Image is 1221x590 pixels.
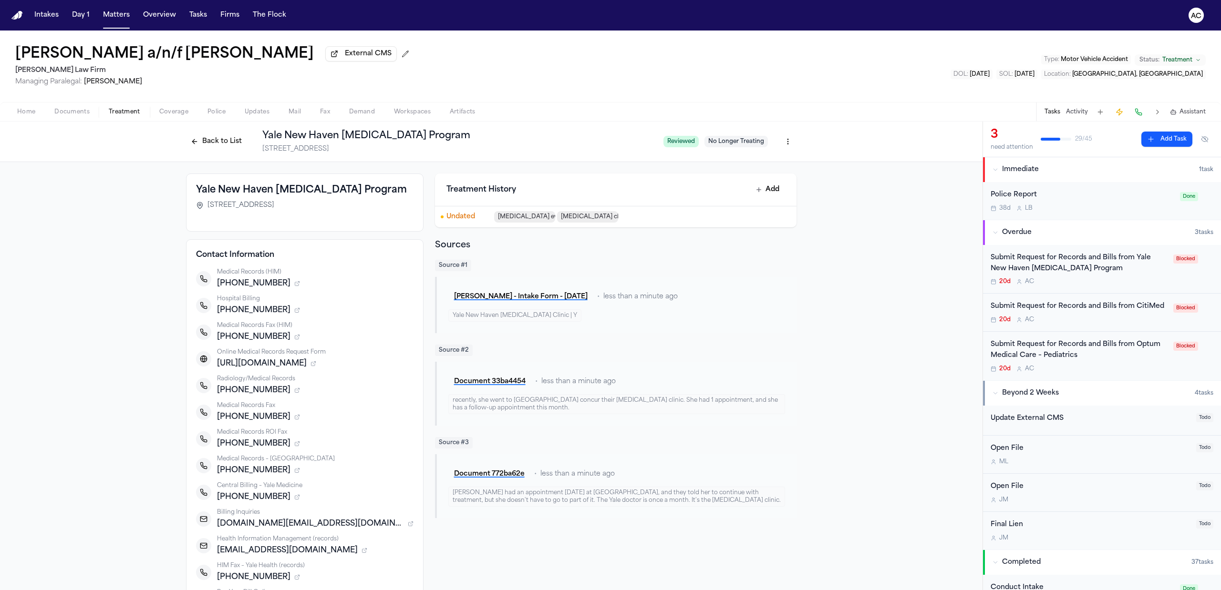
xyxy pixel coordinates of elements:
span: M L [999,458,1008,466]
div: Open task: Final Lien [983,512,1221,549]
button: 1 source [294,574,300,580]
span: 1 task [1199,166,1213,173]
span: Source # 2 [435,345,473,356]
button: Add Task [1141,132,1192,147]
button: [PERSON_NAME] - Intake Form - [DATE] [448,288,593,305]
div: Final Lien [991,519,1190,530]
button: 1 source [294,494,300,500]
span: A C [1025,365,1034,373]
div: Radiology/Medical Records [217,375,414,383]
button: Intakes [31,7,62,24]
div: Submit Request for Records and Bills from CitiMed [991,301,1168,312]
span: [PHONE_NUMBER] [217,465,290,476]
button: Change status from Treatment [1135,54,1206,66]
span: Beyond 2 Weeks [1002,388,1059,398]
span: Location : [1044,71,1071,77]
div: Hospital Billing [217,295,414,303]
span: Mail [289,108,301,116]
span: Treatment [109,108,140,116]
button: 1 source [310,361,316,366]
span: Updates [245,108,269,116]
div: 3 [991,127,1033,142]
span: 38d [999,204,1011,212]
span: [DATE] [1014,71,1035,77]
span: 20d [999,278,1011,285]
button: Completed37tasks [983,550,1221,575]
h1: [PERSON_NAME] a/n/f [PERSON_NAME] [15,46,314,63]
div: Medical Records – [GEOGRAPHIC_DATA] [217,455,414,463]
button: Document 772ba62e [448,466,530,483]
button: 1 source [294,334,300,340]
span: Managing Paralegal: [15,78,82,85]
span: J M [999,496,1008,504]
div: HIM Fax – Yale Health (records) [217,562,414,570]
div: Medical Records ROI Fax [217,428,414,436]
span: [PHONE_NUMBER] [217,385,290,396]
button: Edit matter name [15,46,314,63]
span: Workspaces [394,108,431,116]
div: Yale New Haven [MEDICAL_DATA] Clinic | Y [448,309,581,322]
span: Home [17,108,35,116]
div: need attention [991,143,1033,151]
span: [URL][DOMAIN_NAME] [217,358,307,369]
span: Undated [446,212,475,222]
div: Update External CMS [991,413,1190,424]
span: Motor Vehicle Accident [1061,57,1128,62]
span: Assistant [1180,108,1206,116]
button: The Flock [249,7,290,24]
button: Immediate1task [983,157,1221,182]
span: [STREET_ADDRESS] [207,201,274,210]
button: Edit SOL: 2027-04-01 [996,70,1037,79]
div: Billing Inquiries [217,509,414,516]
button: Matters [99,7,134,24]
a: Day 1 [68,7,93,24]
div: Open task: Open File [983,436,1221,474]
span: [PERSON_NAME] [84,78,142,85]
span: Todo [1196,413,1213,422]
span: Blocked [1173,342,1198,351]
div: Central Billing – Yale Medicine [217,482,414,489]
h2: [PERSON_NAME] Law Firm [15,65,413,76]
span: • [597,292,600,302]
span: 4 task s [1195,389,1213,397]
span: A C [1025,316,1034,324]
button: Edit Location: Bronx, NY [1041,70,1206,79]
button: 1 source [408,521,414,527]
span: Overdue [1002,228,1032,237]
span: Police [207,108,226,116]
span: [PHONE_NUMBER] [217,278,290,289]
button: Edit DOL: 2025-04-01 [951,70,993,79]
a: Overview [139,7,180,24]
span: Todo [1196,443,1213,452]
div: Open File [991,481,1190,492]
button: Overdue3tasks [983,220,1221,245]
h3: Treatment History [446,184,516,195]
span: External CMS [345,49,392,59]
span: Coverage [159,108,188,116]
button: Firms [217,7,243,24]
div: [PERSON_NAME] had an appointment [DATE] at [GEOGRAPHIC_DATA], and they told her to continue with ... [448,487,785,507]
div: Open task: Submit Request for Records and Bills from Yale New Haven Concussion Program [983,245,1221,294]
span: [STREET_ADDRESS] [262,144,329,154]
span: Completed [1002,558,1041,567]
span: 20d [999,316,1011,324]
button: 1 source [294,468,300,473]
div: Open task: Police Report [983,182,1221,220]
button: Assistant [1170,108,1206,116]
div: Medical Records (HIM) [217,268,414,276]
span: Artifacts [450,108,476,116]
span: J M [999,534,1008,542]
div: Health Information Management (records) [217,535,414,543]
span: A C [1025,278,1034,285]
span: [GEOGRAPHIC_DATA], [GEOGRAPHIC_DATA] [1072,71,1203,77]
button: Make a Call [1132,105,1145,119]
h3: Yale New Haven [MEDICAL_DATA] Program [196,183,407,197]
span: SOL : [999,71,1013,77]
span: No Longer Treating [704,136,768,147]
span: Source # 3 [435,437,473,448]
span: [PHONE_NUMBER] [217,331,290,343]
button: 1 source [294,441,300,447]
button: 1 source [294,414,300,420]
span: Treatment [1162,56,1192,64]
